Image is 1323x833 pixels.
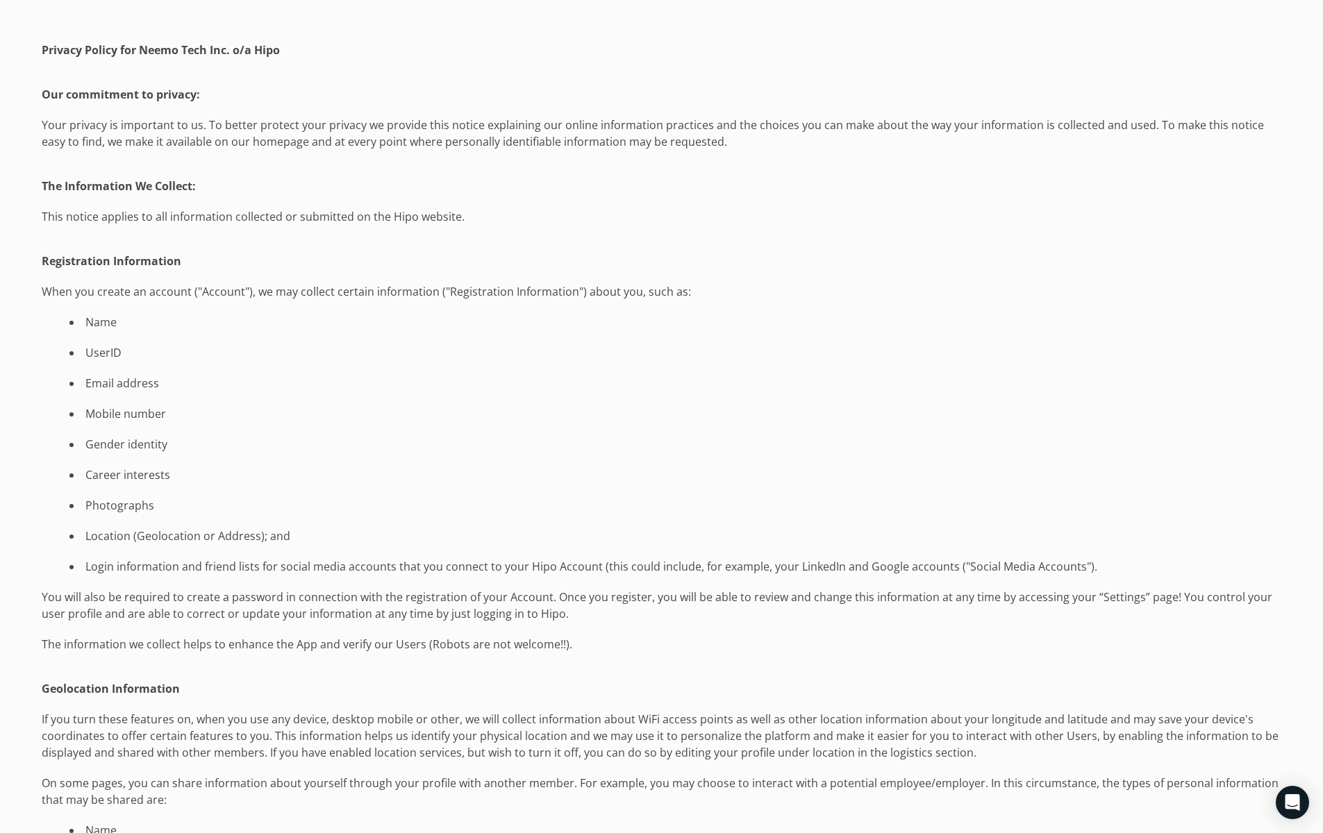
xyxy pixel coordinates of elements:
li: Career interests [42,466,1281,483]
p: If you turn these features on, when you use any device, desktop mobile or other, we will collect ... [14,711,1309,761]
h1: Registration Information [42,253,1281,269]
p: The information we collect helps to enhance the App and verify our Users (Robots are not welcome!!). [14,636,1309,653]
li: Photographs [42,497,1281,514]
div: Open Intercom Messenger [1276,786,1309,819]
li: Email address [42,375,1281,392]
p: Your privacy is important to us. To better protect your privacy we provide this notice explaining... [14,117,1309,150]
h1: Our commitment to privacy: [42,86,1281,103]
li: Location (Geolocation or Address); and [42,528,1281,544]
p: You will also be required to create a password in connection with the registration of your Accoun... [14,589,1309,622]
li: UserID [42,344,1281,361]
p: This notice applies to all information collected or submitted on the Hipo website. [14,208,1309,225]
p: When you create an account ("Account"), we may collect certain information ("Registration Informa... [14,283,1309,300]
h1: Geolocation Information [42,680,1281,697]
li: Mobile number [42,405,1281,422]
h1: The Information We Collect: [42,178,1281,194]
li: Login information and friend lists for social media accounts that you connect to your Hipo Accoun... [42,558,1281,575]
li: Gender identity [42,436,1281,453]
p: On some pages, you can share information about yourself through your profile with another member.... [14,775,1309,808]
h1: Privacy Policy for Neemo Tech Inc. o/a Hipo [42,42,1281,58]
li: Name [42,314,1281,330]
